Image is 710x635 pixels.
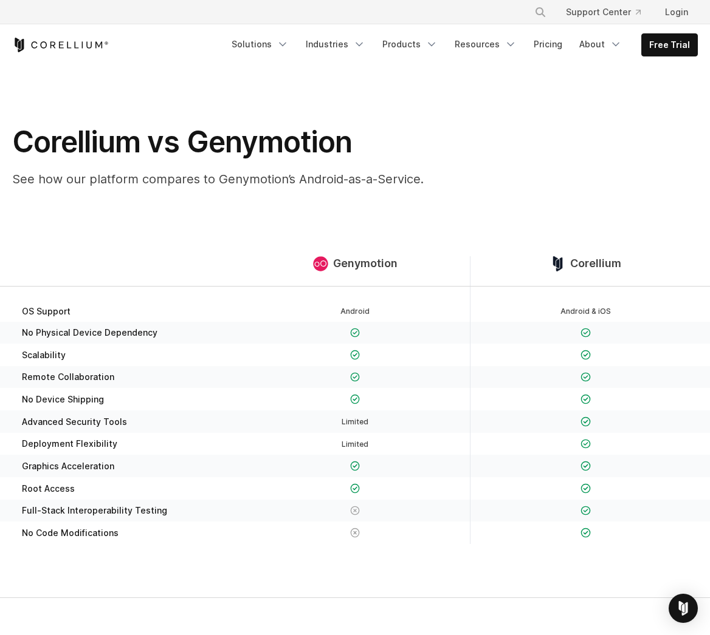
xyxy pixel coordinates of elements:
img: Checkmark [350,350,360,360]
img: Checkmark [581,439,591,449]
a: Support Center [556,1,650,23]
span: OS Support [22,306,71,317]
img: Checkmark [581,461,591,471]
a: Login [655,1,698,23]
div: Navigation Menu [520,1,698,23]
img: X [350,506,360,516]
a: Corellium Home [12,38,109,52]
span: No Device Shipping [22,394,104,405]
span: Limited [342,417,368,426]
button: Search [529,1,551,23]
a: Industries [298,33,373,55]
span: Deployment Flexibility [22,438,117,449]
img: Checkmark [581,394,591,404]
span: Scalability [22,350,66,361]
span: Android & iOS [560,307,611,316]
a: Free Trial [642,34,697,56]
img: Checkmark [581,350,591,360]
a: Products [375,33,445,55]
a: About [572,33,629,55]
img: X [350,528,360,538]
span: Full-Stack Interoperability Testing [22,505,167,516]
span: Graphics Acceleration [22,461,114,472]
img: Checkmark [350,328,360,338]
img: Checkmark [581,416,591,427]
span: Corellium [570,257,621,271]
span: Limited [342,440,368,449]
p: See how our platform compares to Genymotion’s Android-as-a-Service. [12,170,498,188]
img: Checkmark [581,506,591,516]
a: Resources [447,33,524,55]
span: Genymotion [333,257,398,271]
span: Android [340,307,370,316]
img: Checkmark [350,483,360,494]
a: Pricing [526,33,570,55]
h1: Corellium vs Genymotion [12,124,498,160]
img: Checkmark [350,372,360,382]
span: No Code Modifications [22,528,119,538]
img: Checkmark [581,528,591,538]
img: Checkmark [581,372,591,382]
img: Checkmark [581,483,591,494]
span: No Physical Device Dependency [22,327,157,338]
div: Open Intercom Messenger [669,594,698,623]
div: Navigation Menu [224,33,698,56]
img: compare_genymotion--large [313,256,328,271]
img: Checkmark [350,461,360,471]
img: Checkmark [350,394,360,404]
span: Remote Collaboration [22,372,114,382]
span: Root Access [22,483,75,494]
img: Checkmark [581,328,591,338]
a: Solutions [224,33,296,55]
span: Advanced Security Tools [22,416,127,427]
